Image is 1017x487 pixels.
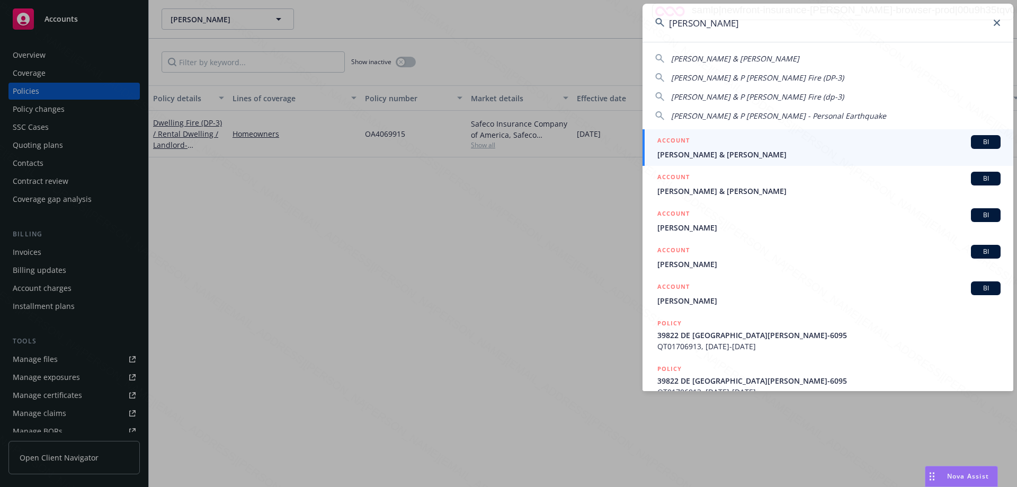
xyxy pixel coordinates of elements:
span: BI [975,174,996,183]
span: [PERSON_NAME] [657,222,1001,233]
h5: ACCOUNT [657,208,690,221]
a: ACCOUNTBI[PERSON_NAME] [643,276,1013,312]
span: Nova Assist [947,472,989,481]
span: BI [975,210,996,220]
input: Search... [643,4,1013,42]
span: BI [975,247,996,256]
button: Nova Assist [925,466,998,487]
span: [PERSON_NAME] & P [PERSON_NAME] Fire (DP-3) [671,73,844,83]
a: ACCOUNTBI[PERSON_NAME] [643,202,1013,239]
a: ACCOUNTBI[PERSON_NAME] & [PERSON_NAME] [643,166,1013,202]
span: BI [975,284,996,293]
a: POLICY39822 DE [GEOGRAPHIC_DATA][PERSON_NAME]-6095QT01706913, [DATE]-[DATE] [643,358,1013,403]
a: POLICY39822 DE [GEOGRAPHIC_DATA][PERSON_NAME]-6095QT01706913, [DATE]-[DATE] [643,312,1013,358]
h5: ACCOUNT [657,172,690,184]
a: ACCOUNTBI[PERSON_NAME] & [PERSON_NAME] [643,129,1013,166]
a: ACCOUNTBI[PERSON_NAME] [643,239,1013,276]
h5: ACCOUNT [657,135,690,148]
h5: POLICY [657,364,682,374]
span: [PERSON_NAME] & P [PERSON_NAME] Fire (dp-3) [671,92,844,102]
span: 39822 DE [GEOGRAPHIC_DATA][PERSON_NAME]-6095 [657,375,1001,386]
span: [PERSON_NAME] [657,295,1001,306]
span: BI [975,137,996,147]
h5: POLICY [657,318,682,329]
span: [PERSON_NAME] & [PERSON_NAME] [657,185,1001,197]
span: [PERSON_NAME] & [PERSON_NAME] [657,149,1001,160]
div: Drag to move [925,466,939,486]
span: [PERSON_NAME] & P [PERSON_NAME] - Personal Earthquake [671,111,886,121]
span: [PERSON_NAME] [657,259,1001,270]
span: [PERSON_NAME] & [PERSON_NAME] [671,54,799,64]
span: QT01706913, [DATE]-[DATE] [657,386,1001,397]
span: QT01706913, [DATE]-[DATE] [657,341,1001,352]
h5: ACCOUNT [657,281,690,294]
h5: ACCOUNT [657,245,690,258]
span: 39822 DE [GEOGRAPHIC_DATA][PERSON_NAME]-6095 [657,330,1001,341]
